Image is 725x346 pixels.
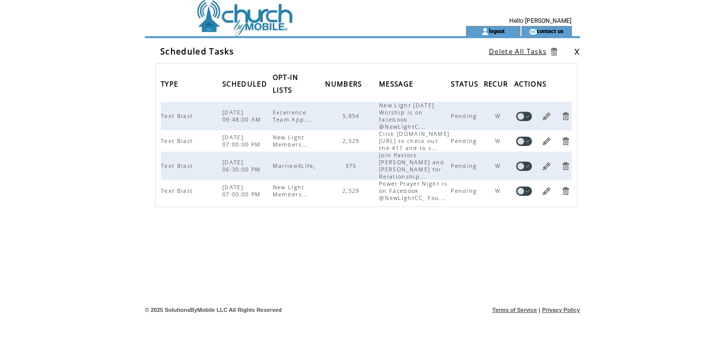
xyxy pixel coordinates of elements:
[516,161,532,171] a: Disable task
[161,162,195,169] span: Text Blast
[451,137,479,145] span: Pending
[451,162,479,169] span: Pending
[529,27,537,36] img: contact_us_icon.gif
[451,112,479,120] span: Pending
[161,112,195,120] span: Text Blast
[273,70,299,100] span: OPT-IN LISTS
[222,184,264,198] span: [DATE] 07:00:00 PM
[561,161,570,171] a: Delete Task
[273,162,318,169] span: Married4Life,
[542,136,552,146] a: Edit Task
[379,152,445,180] span: Join Pastors [PERSON_NAME] and [PERSON_NAME] for Relationship...
[542,161,552,171] a: Edit Task
[495,137,503,145] span: W
[342,112,362,120] span: 5,854
[379,77,416,94] span: MESSAGE
[379,130,449,152] span: Click [DOMAIN_NAME][URL] to check out the 411 and to s...
[561,136,570,146] a: Delete Task
[516,136,532,146] a: Disable task
[379,180,448,201] span: Power Prayer Night is on Facebook @NewLightCC, You...
[514,77,549,94] span: ACTIONS
[481,27,489,36] img: account_icon.gif
[273,134,311,148] span: New Light Members...
[345,162,359,169] span: 375
[542,111,552,121] a: Edit Task
[379,102,434,130] span: New Light [DATE] Worship is on facebook @NewLightC...
[273,109,316,123] span: Excellence Team App....
[222,159,264,173] span: [DATE] 06:30:00 PM
[484,77,511,94] span: RECUR
[161,80,181,86] a: TYPE
[325,77,364,94] span: NUMBERS
[222,109,264,123] span: [DATE] 09:48:00 AM
[509,17,571,24] span: Hello [PERSON_NAME]
[539,307,540,313] span: |
[495,187,503,194] span: W
[516,186,532,196] a: Disable task
[537,27,564,34] a: contact us
[561,111,570,121] a: Delete Task
[161,187,195,194] span: Text Blast
[542,307,580,313] a: Privacy Policy
[222,134,264,148] span: [DATE] 07:00:00 PM
[222,77,270,94] span: SCHEDULED
[489,27,505,34] a: logout
[222,80,270,86] a: SCHEDULED
[161,137,195,145] span: Text Blast
[325,80,364,86] a: NUMBERS
[492,307,537,313] a: Terms of Service
[273,184,311,198] span: New Light Members...
[451,187,479,194] span: Pending
[379,80,416,86] a: MESSAGE
[342,187,362,194] span: 2,529
[495,162,503,169] span: W
[561,186,570,196] a: Delete Task
[542,186,552,196] a: Edit Task
[484,80,511,86] a: RECUR
[451,77,481,94] span: STATUS
[161,77,181,94] span: TYPE
[489,47,546,56] a: Delete All Tasks
[451,80,481,86] a: STATUS
[342,137,362,145] span: 2,529
[516,111,532,121] a: Disable task
[160,46,234,57] span: Scheduled Tasks
[145,307,282,313] span: © 2025 SolutionsByMobile LLC All Rights Reserved
[495,112,503,120] span: W
[273,74,299,93] a: OPT-IN LISTS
